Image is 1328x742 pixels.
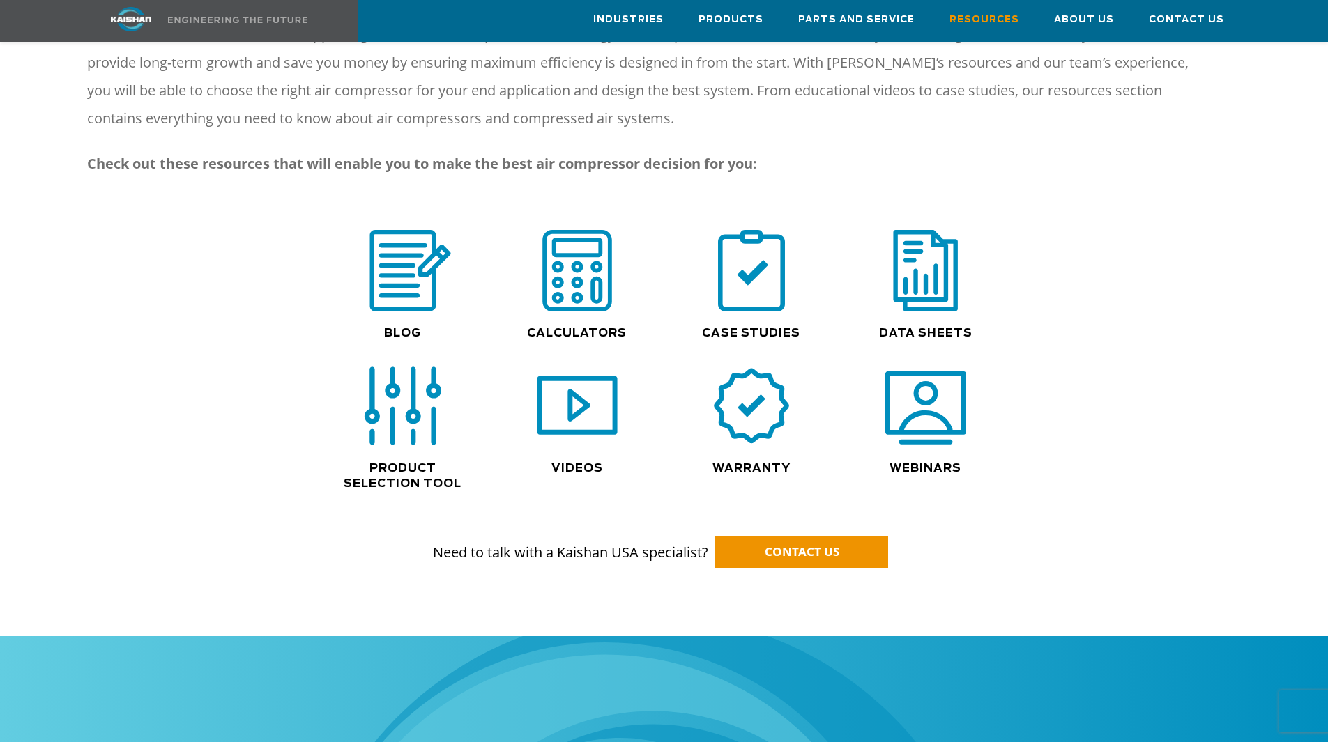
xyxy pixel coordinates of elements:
div: selection icon [323,365,483,447]
span: Industries [593,12,664,28]
span: Resources [949,12,1019,28]
a: About Us [1054,1,1114,38]
a: Warranty [712,463,791,474]
p: [PERSON_NAME] is dedicated to supporting the future of compression technology. We compiled a list... [87,21,1194,132]
a: Products [699,1,763,38]
span: CONTACT US [765,543,839,559]
img: webinars icon [885,365,966,447]
a: Parts and Service [798,1,915,38]
a: Product Selection Tool [344,463,461,489]
a: Resources [949,1,1019,38]
a: Calculators [527,327,627,339]
a: Contact Us [1149,1,1224,38]
span: Contact Us [1149,12,1224,28]
span: Parts and Service [798,12,915,28]
img: kaishan logo [79,7,183,31]
img: selection icon [358,362,448,451]
a: Videos [551,463,603,474]
img: calculator icon [537,230,618,311]
a: CONTACT US [715,536,888,568]
strong: Check out these resources that will enable you to make the best air compressor decision for you: [87,154,757,173]
a: Data Sheets [879,327,972,339]
a: Blog [384,327,421,339]
div: case study icon [671,230,832,311]
a: Industries [593,1,664,38]
a: Case Studies [702,327,800,339]
div: data sheets icon [846,230,1006,311]
img: video icon [537,365,618,447]
img: Engineering the future [168,17,307,23]
div: calculator icon [497,230,657,311]
p: Need to talk with a Kaishan USA specialist? [87,516,1242,563]
img: case study icon [711,230,792,311]
span: About Us [1054,12,1114,28]
div: blog icon [316,230,490,311]
div: warranty icon [671,365,832,447]
div: webinars icon [846,365,1006,447]
a: Webinars [890,463,961,474]
img: data sheets icon [885,230,966,311]
span: Products [699,12,763,28]
img: warranty icon [711,365,792,447]
div: video icon [497,365,657,447]
img: blog icon [355,230,451,311]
